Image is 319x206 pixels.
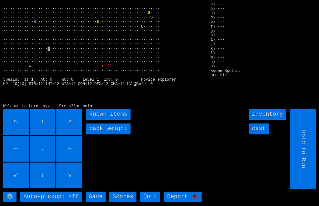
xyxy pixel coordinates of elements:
[56,163,82,188] input: ↘
[164,192,202,202] input: Report 🐞
[29,64,31,68] font: =
[56,136,82,162] input: →
[3,136,29,162] input: ←
[140,192,160,202] input: Quit
[3,2,204,105] larn: ··································································· ·····························...
[71,104,74,108] b: ?
[249,109,286,120] input: inventory
[3,109,29,135] input: ↖
[211,2,316,64] stats: a) --- b) --- c) --- d) --- e) --- f) --- g) --- h) --- i) --- j) --- k) --- l) --- m) --- n) ---...
[109,192,136,202] input: Scores
[30,109,55,135] input: ↑
[30,163,55,188] input: ↓
[30,136,55,162] input: .
[86,123,130,134] input: pack weight
[148,11,150,15] font: $
[101,64,104,68] font: +
[86,109,130,120] input: known items
[141,24,144,29] font: L
[97,20,99,24] font: E
[56,109,82,135] input: ↗
[20,192,82,202] input: Auto-pickup: off
[86,192,106,202] input: Save
[108,64,111,68] font: V
[290,109,316,189] input: Hold to Run
[249,123,269,134] input: cast
[3,163,29,188] input: ↙
[150,15,153,20] font: S
[3,192,17,202] input: ⚙️
[34,20,36,24] font: H
[134,82,136,86] mark: H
